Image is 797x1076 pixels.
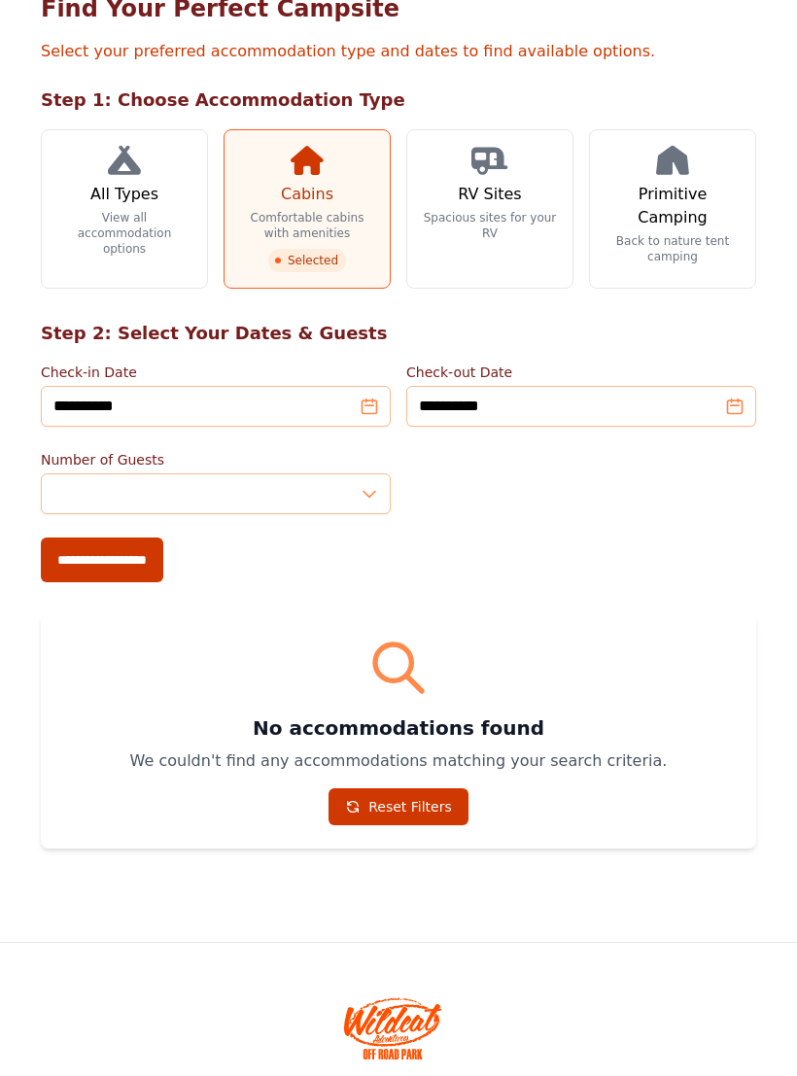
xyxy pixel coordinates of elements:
[57,210,191,257] p: View all accommodation options
[41,40,756,63] p: Select your preferred accommodation type and dates to find available options.
[406,363,756,382] label: Check-out Date
[344,997,441,1059] img: Wildcat Offroad park
[41,363,391,382] label: Check-in Date
[423,210,557,241] p: Spacious sites for your RV
[224,129,391,289] a: Cabins Comfortable cabins with amenities Selected
[240,210,374,241] p: Comfortable cabins with amenities
[64,749,733,773] p: We couldn't find any accommodations matching your search criteria.
[90,183,158,206] h3: All Types
[41,129,208,289] a: All Types View all accommodation options
[458,183,521,206] h3: RV Sites
[64,714,733,742] h3: No accommodations found
[268,249,346,272] span: Selected
[281,183,333,206] h3: Cabins
[406,129,573,289] a: RV Sites Spacious sites for your RV
[41,450,391,469] label: Number of Guests
[329,788,468,825] a: Reset Filters
[606,233,740,264] p: Back to nature tent camping
[606,183,740,229] h3: Primitive Camping
[41,320,756,347] h2: Step 2: Select Your Dates & Guests
[589,129,756,289] a: Primitive Camping Back to nature tent camping
[41,87,756,114] h2: Step 1: Choose Accommodation Type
